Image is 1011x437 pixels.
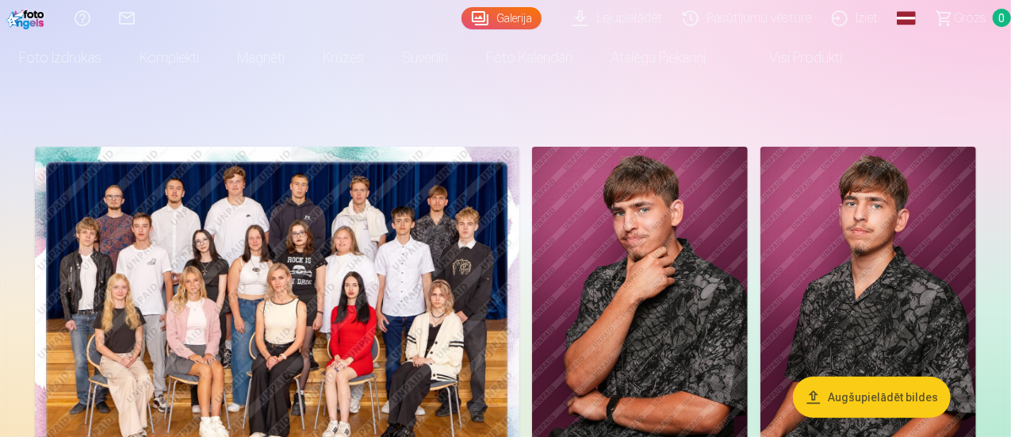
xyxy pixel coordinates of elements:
[304,36,383,80] a: Krūzes
[993,9,1011,27] span: 0
[592,36,725,80] a: Atslēgu piekariņi
[6,6,48,29] img: /fa1
[725,36,861,80] a: Visi produkti
[121,36,218,80] a: Komplekti
[793,377,951,418] button: Augšupielādēt bildes
[467,36,592,80] a: Foto kalendāri
[383,36,467,80] a: Suvenīri
[218,36,304,80] a: Magnēti
[954,9,986,28] span: Grozs
[461,7,542,29] a: Galerija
